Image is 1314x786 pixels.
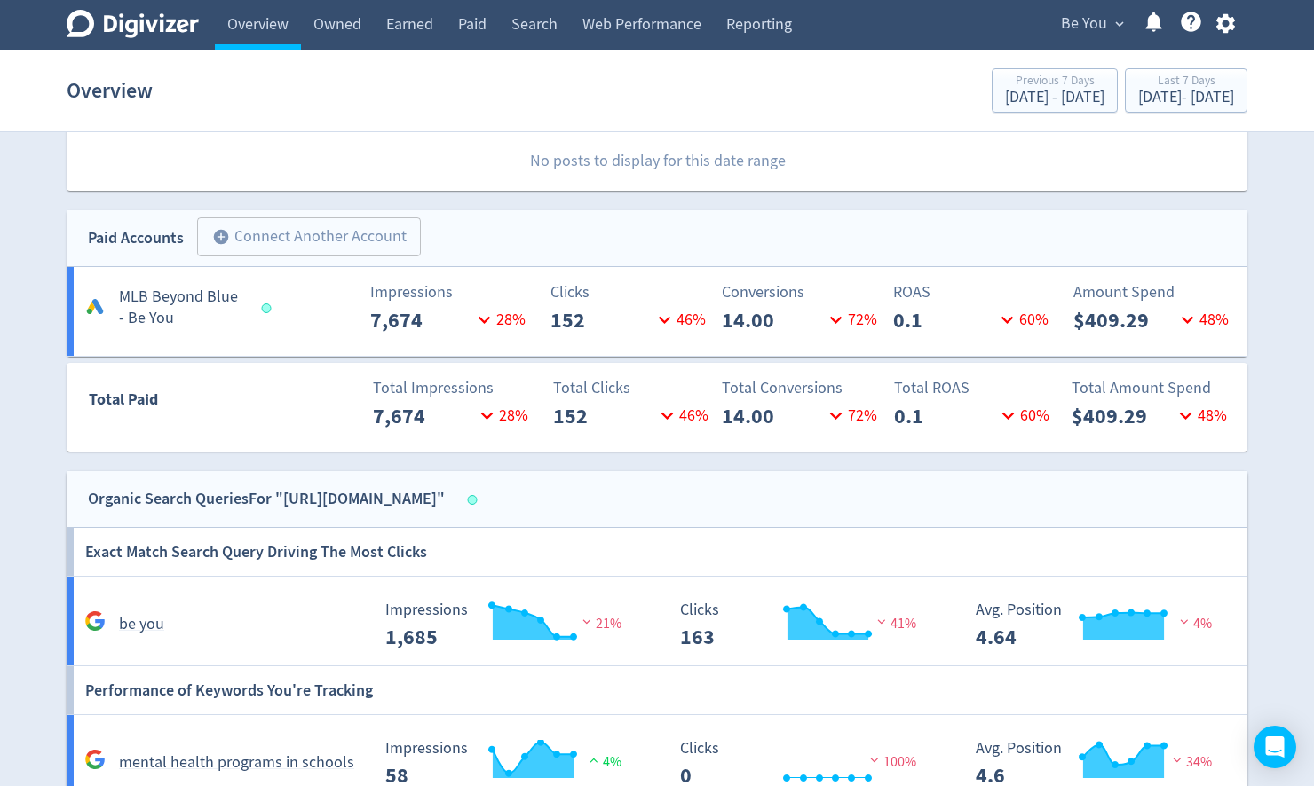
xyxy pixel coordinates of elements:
[893,280,1054,304] p: ROAS
[995,308,1049,332] p: 60 %
[373,400,475,432] p: 7,674
[578,615,621,633] span: 21%
[550,280,711,304] p: Clicks
[996,404,1049,428] p: 60 %
[184,220,421,256] a: Connect Another Account
[1073,304,1175,336] p: $409.29
[578,615,596,628] img: negative-performance.svg
[1168,753,1186,766] img: negative-performance.svg
[722,400,824,432] p: 14.00
[824,404,877,428] p: 72 %
[119,752,354,774] h5: mental health programs in schools
[67,577,1247,666] a: be you Impressions 1,685 Impressions 1,685 21% Clicks 163 Clicks 163 41% Avg. Position 4.64 Avg. ...
[85,666,373,714] h6: Performance of Keywords You're Tracking
[866,753,883,766] img: negative-performance.svg
[550,304,653,336] p: 152
[1005,90,1104,106] div: [DATE] - [DATE]
[553,376,714,400] p: Total Clicks
[722,280,883,304] p: Conversions
[894,400,996,432] p: 0.1
[1254,726,1296,768] div: Open Intercom Messenger
[373,376,534,400] p: Total Impressions
[722,376,883,400] p: Total Conversions
[67,62,153,119] h1: Overview
[1055,10,1128,38] button: Be You
[468,495,483,505] span: Data last synced: 7 Oct 2025, 7:03am (AEDT)
[655,404,708,428] p: 46 %
[1073,280,1234,304] p: Amount Spend
[119,614,164,635] h5: be you
[1112,16,1128,32] span: expand_more
[197,217,421,256] button: Connect Another Account
[653,308,706,332] p: 46 %
[67,131,1247,191] p: No posts to display for this date range
[119,287,245,329] h5: MLB Beyond Blue - Be You
[1072,400,1174,432] p: $409.29
[992,68,1118,113] button: Previous 7 Days[DATE] - [DATE]
[85,528,427,576] h6: Exact Match Search Query Driving The Most Clicks
[967,601,1233,648] svg: Avg. Position 4.64
[553,400,655,432] p: 152
[376,601,643,648] svg: Impressions 1,685
[67,387,264,421] div: Total Paid
[88,225,184,251] div: Paid Accounts
[1175,615,1212,633] span: 4%
[722,304,824,336] p: 14.00
[873,615,916,633] span: 41%
[866,753,916,771] span: 100%
[212,228,230,246] span: add_circle
[894,376,1055,400] p: Total ROAS
[1175,615,1193,628] img: negative-performance.svg
[1168,753,1212,771] span: 34%
[88,486,445,512] div: Organic Search Queries For "[URL][DOMAIN_NAME]"
[370,304,472,336] p: 7,674
[1005,75,1104,90] div: Previous 7 Days
[1125,68,1247,113] button: Last 7 Days[DATE]- [DATE]
[873,615,891,628] img: negative-performance.svg
[893,304,995,336] p: 0.1
[1138,90,1234,106] div: [DATE] - [DATE]
[67,267,1247,356] a: MLB Beyond Blue - Be YouImpressions7,67428%Clicks15246%Conversions14.0072%ROAS0.160%Amount Spend$...
[585,753,603,766] img: positive-performance.svg
[824,308,877,332] p: 72 %
[671,601,938,648] svg: Clicks 163
[1061,10,1107,38] span: Be You
[1174,404,1227,428] p: 48 %
[370,280,531,304] p: Impressions
[1138,75,1234,90] div: Last 7 Days
[262,303,277,313] span: Data last synced: 7 Oct 2025, 6:01pm (AEDT)
[1175,308,1229,332] p: 48 %
[585,753,621,771] span: 4%
[1072,376,1232,400] p: Total Amount Spend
